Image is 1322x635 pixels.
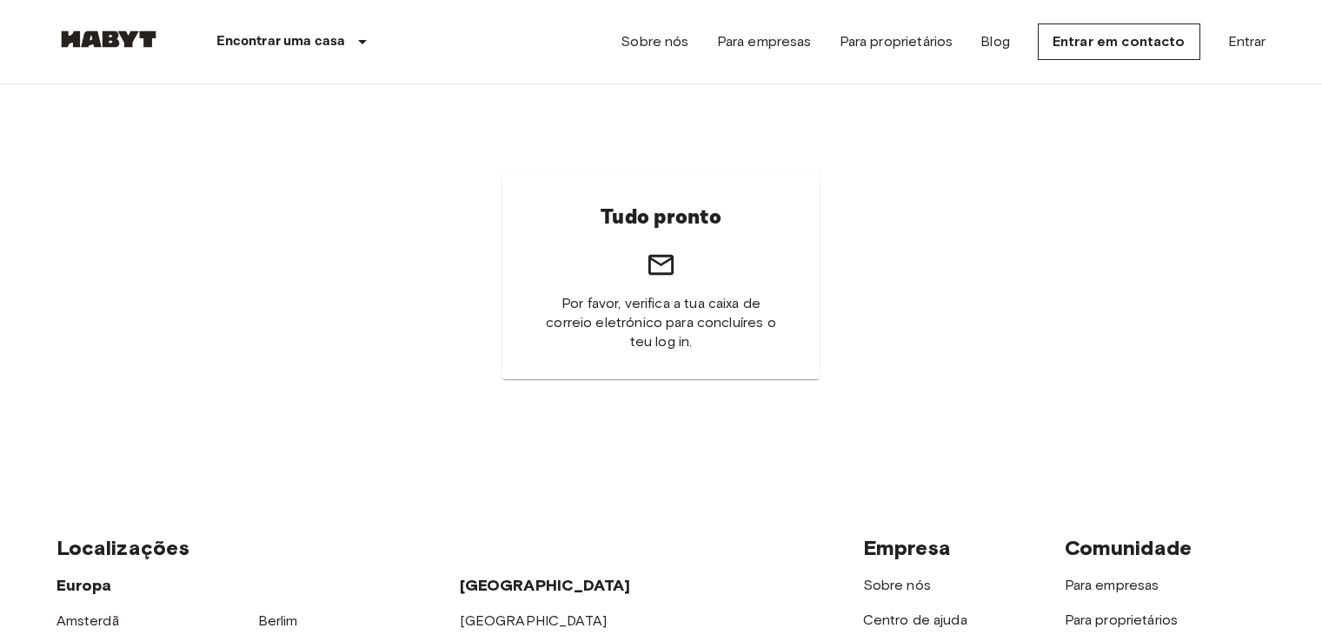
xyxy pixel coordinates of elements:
[1038,23,1200,60] a: Entrar em contacto
[1228,31,1266,52] a: Entrar
[863,612,967,628] a: Centro de ajuda
[258,612,298,629] a: Berlim
[460,612,608,629] a: [GEOGRAPHIC_DATA]
[56,576,112,595] span: Europa
[717,31,812,52] a: Para empresas
[56,612,119,629] a: Amsterdã
[621,31,688,52] a: Sobre nós
[1065,577,1159,593] a: Para empresas
[601,199,721,236] h6: Tudo pronto
[544,294,778,351] span: Por favor, verifica a tua caixa de correio eletrónico para concluíres o teu log in.
[980,31,1010,52] a: Blog
[863,535,952,560] span: Empresa
[1065,535,1192,560] span: Comunidade
[460,576,631,595] span: [GEOGRAPHIC_DATA]
[863,577,931,593] a: Sobre nós
[56,535,190,560] span: Localizações
[56,30,161,48] img: Habyt
[216,31,346,52] p: Encontrar uma casa
[1065,612,1179,628] a: Para proprietários
[840,31,953,52] a: Para proprietários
